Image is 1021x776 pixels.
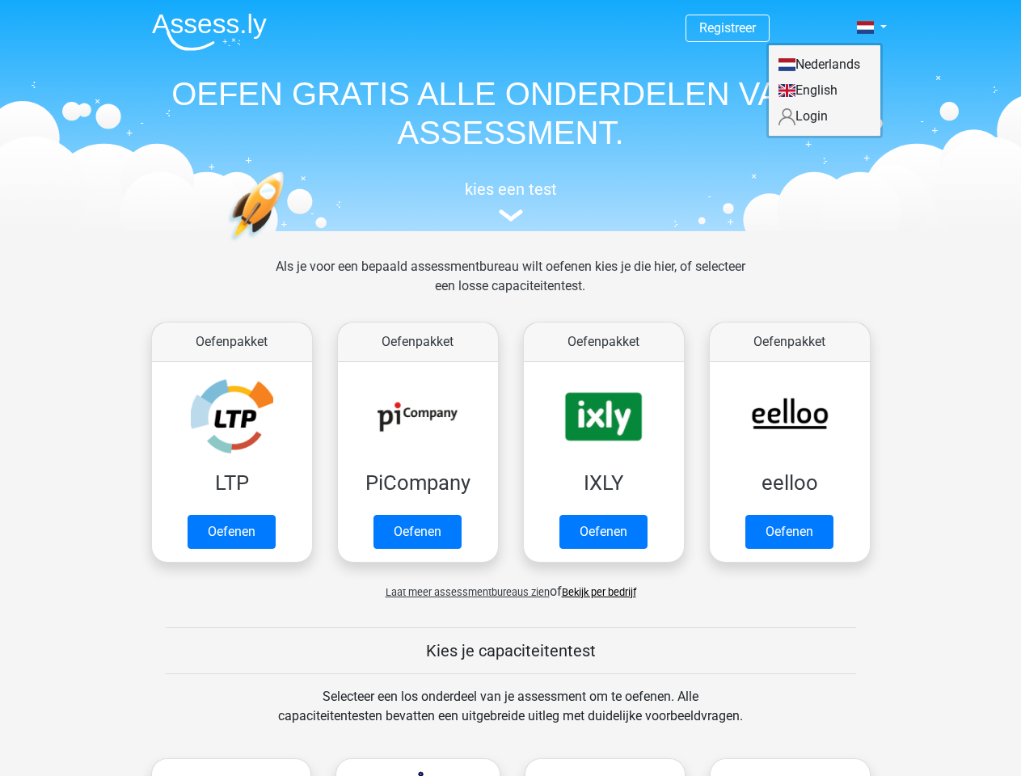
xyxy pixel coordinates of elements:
a: Oefenen [559,515,648,549]
a: Login [769,103,880,129]
a: Bekijk per bedrijf [562,586,636,598]
a: English [769,78,880,103]
a: Oefenen [188,515,276,549]
div: Selecteer een los onderdeel van je assessment om te oefenen. Alle capaciteitentesten bevatten een... [263,687,758,745]
a: Oefenen [373,515,462,549]
div: of [139,569,883,601]
h5: kies een test [139,179,883,199]
a: Oefenen [745,515,833,549]
a: Registreer [699,20,756,36]
h5: Kies je capaciteitentest [166,641,856,660]
span: Laat meer assessmentbureaus zien [386,586,550,598]
img: assessment [499,209,523,221]
img: oefenen [228,171,347,318]
a: Nederlands [769,52,880,78]
a: kies een test [139,179,883,222]
img: Assessly [152,13,267,51]
div: Als je voor een bepaald assessmentbureau wilt oefenen kies je die hier, of selecteer een losse ca... [263,257,758,315]
h1: OEFEN GRATIS ALLE ONDERDELEN VAN JE ASSESSMENT. [139,74,883,152]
